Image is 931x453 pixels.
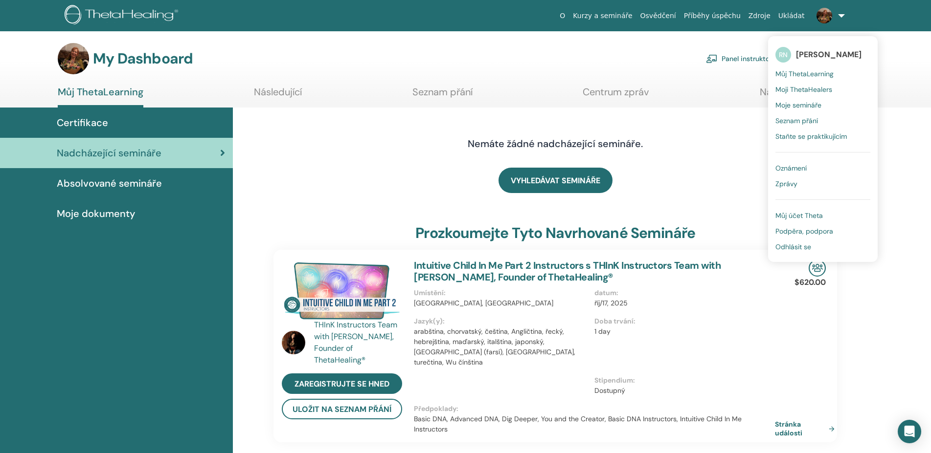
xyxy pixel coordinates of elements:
a: Ukládat [774,7,809,25]
p: Předpoklady : [414,404,775,414]
img: chalkboard-teacher.svg [706,54,718,63]
img: default.jpg [817,8,832,23]
p: Basic DNA, Advanced DNA, Dig Deeper, You and the Creator, Basic DNA Instructors, Intuitive Child ... [414,414,775,434]
img: Intuitive Child In Me Part 2 Instructors [282,259,402,322]
a: VYHLEDÁVAT SEMINÁŘE [499,168,613,193]
a: Nápověda a zdroje [760,86,845,105]
span: RN [775,47,791,63]
p: říj/17, 2025 [594,298,769,308]
span: Zprávy [775,179,797,188]
h4: Nemáte žádné nadcházející semináře. [401,138,709,150]
button: Uložit na seznam přání [282,399,402,419]
a: Osvědčení [636,7,680,25]
img: In-Person Seminar [809,259,826,277]
p: $620.00 [795,277,826,288]
span: Certifikace [57,115,108,130]
span: Nadcházející semináře [57,146,161,160]
span: Moji ThetaHealers [775,85,832,94]
a: Následující [254,86,302,105]
a: Zprávy [775,176,870,192]
a: Zaregistrujte se hned [282,373,402,394]
span: Moje semináře [775,101,821,109]
span: VYHLEDÁVAT SEMINÁŘE [511,175,600,186]
a: THInK Instructors Team with [PERSON_NAME], Founder of ThetaHealing® [314,319,405,366]
span: Oznámení [775,164,807,173]
a: O [556,7,569,25]
span: Můj ThetaLearning [775,69,834,78]
p: Doba trvání : [594,316,769,326]
a: Příběhy úspěchu [680,7,745,25]
a: Moje semináře [775,97,870,113]
img: logo.png [65,5,182,27]
p: Stipendium : [594,375,769,386]
p: Dostupný [594,386,769,396]
h3: My Dashboard [93,50,193,67]
a: Seznam přání [412,86,473,105]
span: Můj účet Theta [775,211,823,220]
a: Odhlásit se [775,239,870,255]
span: Zaregistrujte se hned [295,379,389,389]
p: Umístění : [414,288,589,298]
p: 1 day [594,326,769,337]
span: Seznam přání [775,116,818,125]
span: Podpěra, podpora [775,227,833,236]
a: Oznámení [775,160,870,176]
p: [GEOGRAPHIC_DATA], [GEOGRAPHIC_DATA] [414,298,589,308]
a: Zdroje [745,7,774,25]
a: Seznam přání [775,113,870,129]
img: default.jpg [58,43,89,74]
div: Open Intercom Messenger [898,420,921,443]
span: [PERSON_NAME] [796,49,862,60]
a: RN[PERSON_NAME] [775,43,870,66]
span: Odhlásit se [775,242,811,251]
a: Kurzy a semináře [569,7,636,25]
a: Můj ThetaLearning [58,86,143,108]
p: arabština, chorvatský, čeština, Angličtina, řecký, hebrejština, maďarský, italština, japonský, [G... [414,326,589,367]
a: Moji ThetaHealers [775,82,870,97]
p: datum : [594,288,769,298]
a: Staňte se praktikujícím [775,129,870,144]
a: Můj účet Theta [775,208,870,223]
h3: Prozkoumejte tyto navrhované semináře [415,224,695,242]
img: default.jpg [282,331,305,354]
span: Absolvované semináře [57,176,162,191]
a: Panel instruktora [706,48,776,69]
a: Podpěra, podpora [775,223,870,239]
a: Intuitive Child In Me Part 2 Instructors s THInK Instructors Team with [PERSON_NAME], Founder of ... [414,259,721,283]
span: Moje dokumenty [57,206,135,221]
a: Stránka události [775,420,839,437]
span: Staňte se praktikujícím [775,132,847,141]
a: Můj ThetaLearning [775,66,870,82]
a: Centrum zpráv [583,86,649,105]
p: Jazyk(y) : [414,316,589,326]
